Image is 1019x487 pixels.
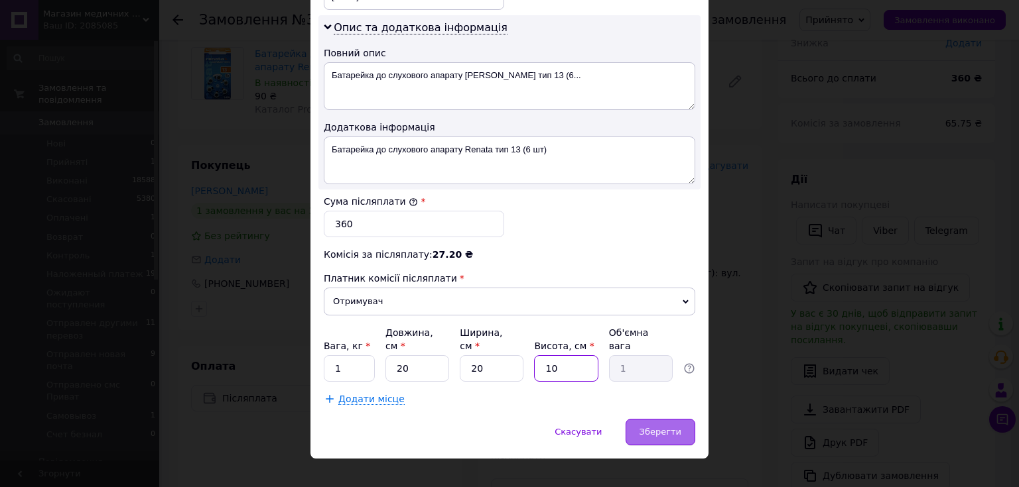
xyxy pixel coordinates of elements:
span: 27.20 ₴ [433,249,473,260]
span: Платник комісії післяплати [324,273,457,284]
div: Об'ємна вага [609,326,673,352]
label: Вага, кг [324,341,370,351]
div: Комісія за післяплату: [324,248,695,261]
label: Довжина, см [385,327,433,351]
label: Ширина, см [460,327,502,351]
span: Отримувач [324,288,695,315]
span: Опис та додаткова інформація [334,21,508,34]
span: Скасувати [555,427,602,437]
textarea: Батарейка до слухового апарату Renata тип 13 (6 шт) [324,136,695,184]
label: Висота, см [534,341,594,351]
span: Зберегти [640,427,681,437]
label: Сума післяплати [324,196,418,207]
div: Повний опис [324,46,695,60]
div: Додаткова інформація [324,121,695,134]
span: Додати місце [338,394,405,405]
textarea: Батарейка до слухового апарату [PERSON_NAME] тип 13 (6... [324,62,695,110]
